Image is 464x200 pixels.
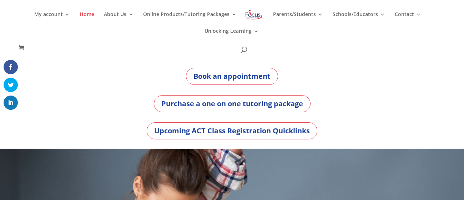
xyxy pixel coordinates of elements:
[34,12,70,29] a: My account
[273,12,323,29] a: Parents/Students
[205,29,259,45] a: Unlocking Learning
[104,12,133,29] a: About Us
[154,95,311,112] a: Purchase a one on one tutoring package
[244,8,263,21] img: Focus on Learning
[143,12,237,29] a: Online Products/Tutoring Packages
[80,12,94,29] a: Home
[333,12,385,29] a: Schools/Educators
[147,122,317,139] a: Upcoming ACT Class Registration Quicklinks
[395,12,421,29] a: Contact
[186,68,278,85] a: Book an appointment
